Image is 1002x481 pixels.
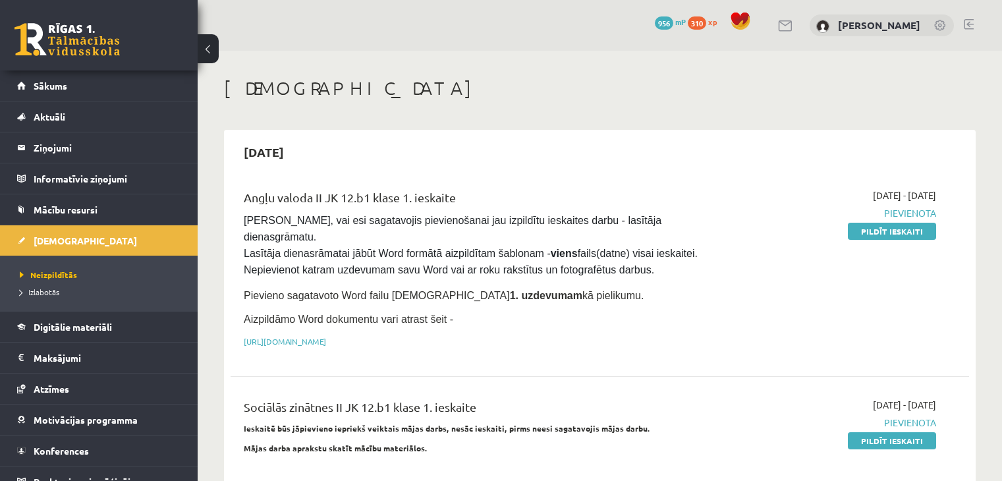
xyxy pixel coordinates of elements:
a: Rīgas 1. Tālmācības vidusskola [14,23,120,56]
strong: 1. uzdevumam [510,290,582,301]
a: 956 mP [655,16,686,27]
a: Maksājumi [17,343,181,373]
span: [DATE] - [DATE] [873,188,936,202]
span: Pievienota [719,416,936,430]
span: Neizpildītās [20,269,77,280]
a: Mācību resursi [17,194,181,225]
span: 310 [688,16,706,30]
span: Motivācijas programma [34,414,138,426]
span: [DEMOGRAPHIC_DATA] [34,235,137,246]
span: Aktuāli [34,111,65,123]
a: [URL][DOMAIN_NAME] [244,336,326,347]
legend: Maksājumi [34,343,181,373]
a: Sākums [17,71,181,101]
strong: Ieskaitē būs jāpievieno iepriekš veiktais mājas darbs, nesāc ieskaiti, pirms neesi sagatavojis mā... [244,423,650,434]
span: xp [708,16,717,27]
a: Izlabotās [20,286,184,298]
a: Pildīt ieskaiti [848,432,936,449]
a: Konferences [17,436,181,466]
a: Aktuāli [17,101,181,132]
legend: Ziņojumi [34,132,181,163]
strong: Mājas darba aprakstu skatīt mācību materiālos. [244,443,428,453]
span: Mācību resursi [34,204,97,215]
div: Angļu valoda II JK 12.b1 klase 1. ieskaite [244,188,699,213]
span: Izlabotās [20,287,59,297]
a: Motivācijas programma [17,405,181,435]
h1: [DEMOGRAPHIC_DATA] [224,77,976,99]
a: [DEMOGRAPHIC_DATA] [17,225,181,256]
a: Digitālie materiāli [17,312,181,342]
span: Atzīmes [34,383,69,395]
a: 310 xp [688,16,723,27]
span: Digitālie materiāli [34,321,112,333]
span: [PERSON_NAME], vai esi sagatavojis pievienošanai jau izpildītu ieskaites darbu - lasītāja dienasg... [244,215,700,275]
span: Konferences [34,445,89,457]
a: Informatīvie ziņojumi [17,163,181,194]
h2: [DATE] [231,136,297,167]
span: 956 [655,16,673,30]
span: Pievienota [719,206,936,220]
span: mP [675,16,686,27]
span: Aizpildāmo Word dokumentu vari atrast šeit - [244,314,453,325]
span: Sākums [34,80,67,92]
img: Sanija Baltiņa [816,20,829,33]
a: Pildīt ieskaiti [848,223,936,240]
span: [DATE] - [DATE] [873,398,936,412]
a: Atzīmes [17,374,181,404]
a: [PERSON_NAME] [838,18,920,32]
div: Sociālās zinātnes II JK 12.b1 klase 1. ieskaite [244,398,699,422]
a: Ziņojumi [17,132,181,163]
a: Neizpildītās [20,269,184,281]
span: Pievieno sagatavoto Word failu [DEMOGRAPHIC_DATA] kā pielikumu. [244,290,644,301]
strong: viens [551,248,578,259]
legend: Informatīvie ziņojumi [34,163,181,194]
